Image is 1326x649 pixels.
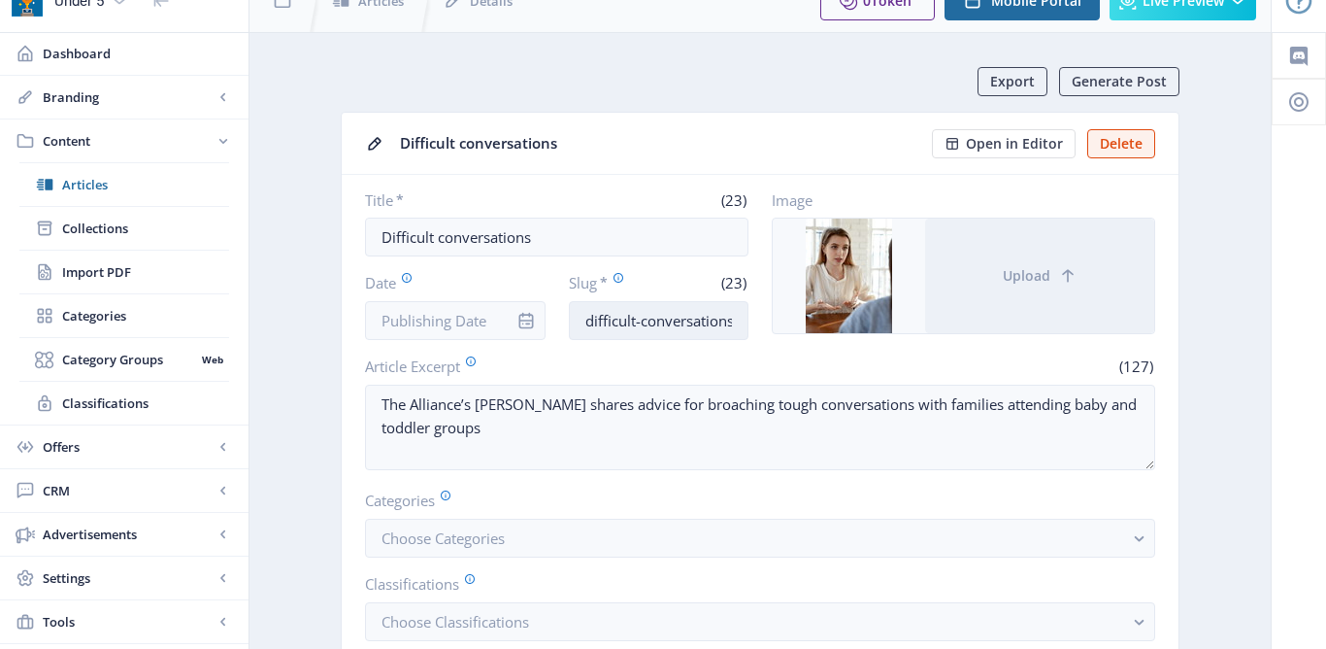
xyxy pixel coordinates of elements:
span: Upload [1003,268,1050,284]
button: Open in Editor [932,129,1076,158]
span: Classifications [62,393,229,413]
span: (23) [718,273,748,292]
span: Export [990,74,1035,89]
a: Collections [19,207,229,250]
input: Publishing Date [365,301,546,340]
span: Articles [62,175,229,194]
span: Offers [43,437,214,457]
input: this-is-how-a-slug-looks-like [569,301,749,340]
button: Delete [1087,129,1155,158]
label: Slug [569,272,651,293]
span: Collections [62,219,229,238]
span: Generate Post [1072,74,1167,89]
span: Advertisements [43,525,214,544]
span: Categories [62,306,229,325]
a: Articles [19,163,229,206]
label: Title [365,190,549,210]
nb-icon: info [516,311,536,330]
span: Tools [43,612,214,632]
span: Dashboard [43,44,233,63]
div: Difficult conversations [400,128,920,158]
span: Import PDF [62,262,229,282]
a: Import PDF [19,251,229,293]
a: Categories [19,294,229,337]
button: Generate Post [1059,67,1179,96]
a: Classifications [19,382,229,425]
span: Settings [43,568,214,588]
label: Categories [365,490,1140,511]
span: Open in Editor [966,136,1063,152]
span: Content [43,131,214,151]
label: Article Excerpt [365,356,752,377]
label: Classifications [365,573,1140,595]
span: Category Groups [62,350,195,369]
span: (127) [1116,357,1155,376]
a: Category GroupsWeb [19,338,229,381]
label: Image [772,190,1140,210]
nb-badge: Web [195,350,229,369]
button: Export [978,67,1047,96]
button: Choose Categories [365,519,1155,558]
button: Upload [925,219,1154,333]
span: CRM [43,481,214,500]
input: Type Article Title ... [365,218,748,256]
label: Date [365,272,530,293]
span: Choose Categories [381,529,505,548]
span: Branding [43,87,214,107]
span: (23) [718,190,748,210]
